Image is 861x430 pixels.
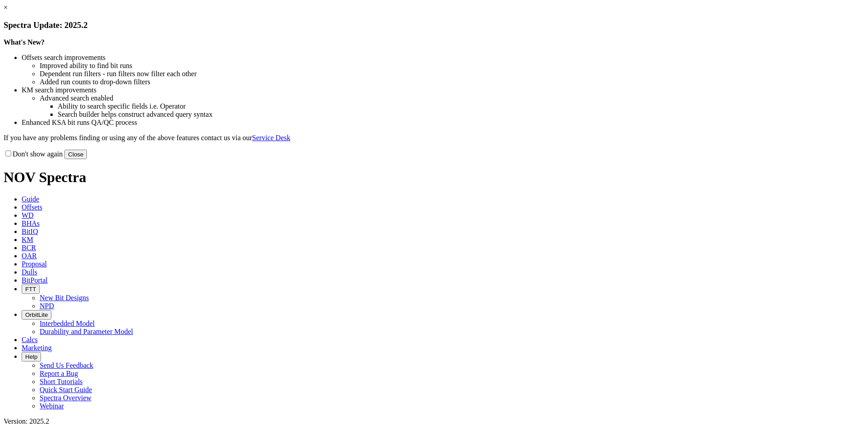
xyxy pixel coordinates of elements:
span: BHAs [22,220,40,227]
span: FTT [25,286,36,293]
h3: Spectra Update: 2025.2 [4,20,857,30]
a: Send Us Feedback [40,361,93,369]
li: Dependent run filters - run filters now filter each other [40,70,857,78]
button: Close [64,150,87,159]
span: OAR [22,252,37,260]
li: Search builder helps construct advanced query syntax [58,110,857,119]
span: Guide [22,195,39,203]
input: Don't show again [5,151,11,156]
li: Added run counts to drop-down filters [40,78,857,86]
a: Interbedded Model [40,320,95,327]
li: Improved ability to find bit runs [40,62,857,70]
li: KM search improvements [22,86,857,94]
a: Short Tutorials [40,378,83,385]
span: WD [22,211,34,219]
span: BitIQ [22,228,38,235]
span: Calcs [22,336,38,343]
h1: NOV Spectra [4,169,857,186]
span: BCR [22,244,36,252]
p: If you have any problems finding or using any of the above features contact us via our [4,134,857,142]
li: Advanced search enabled [40,94,857,102]
strong: What's New? [4,38,45,46]
a: Webinar [40,402,64,410]
span: OrbitLite [25,311,48,318]
li: Ability to search specific fields i.e. Operator [58,102,857,110]
a: Quick Start Guide [40,386,92,393]
a: Service Desk [252,134,290,142]
span: KM [22,236,33,243]
a: NPD [40,302,54,310]
span: Help [25,353,37,360]
a: × [4,4,8,11]
label: Don't show again [4,150,63,158]
div: Version: 2025.2 [4,417,857,425]
span: Offsets [22,203,42,211]
a: Report a Bug [40,370,78,377]
li: Enhanced KSA bit runs QA/QC process [22,119,857,127]
span: Proposal [22,260,47,268]
span: BitPortal [22,276,48,284]
a: Spectra Overview [40,394,91,402]
a: Durability and Parameter Model [40,328,133,335]
span: Dulls [22,268,37,276]
span: Marketing [22,344,52,352]
a: New Bit Designs [40,294,89,302]
li: Offsets search improvements [22,54,857,62]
